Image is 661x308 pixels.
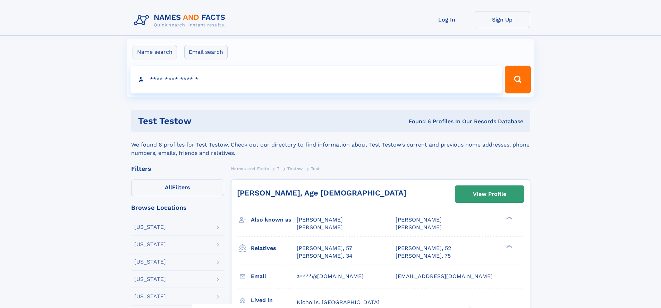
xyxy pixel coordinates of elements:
[130,66,502,93] input: search input
[297,299,380,306] span: Nicholls, [GEOGRAPHIC_DATA]
[300,118,523,125] div: Found 6 Profiles In Our Records Database
[287,166,303,171] span: Testow
[131,132,530,157] div: We found 6 profiles for Test Testow. Check out our directory to find information about Test Testo...
[131,205,224,211] div: Browse Locations
[251,214,297,226] h3: Also known as
[134,294,166,299] div: [US_STATE]
[131,11,231,30] img: Logo Names and Facts
[287,164,303,173] a: Testow
[396,244,451,252] a: [PERSON_NAME], 52
[297,244,352,252] a: [PERSON_NAME], 57
[251,270,297,282] h3: Email
[251,242,297,254] h3: Relatives
[297,252,353,260] a: [PERSON_NAME], 34
[277,164,280,173] a: T
[396,273,493,280] span: [EMAIL_ADDRESS][DOMAIN_NAME]
[138,117,300,125] h1: Test Testow
[505,216,513,220] div: ❯
[131,180,224,196] label: Filters
[396,224,442,231] span: [PERSON_NAME]
[134,242,166,247] div: [US_STATE]
[165,184,172,191] span: All
[231,164,269,173] a: Names and Facts
[134,259,166,265] div: [US_STATE]
[475,11,530,28] a: Sign Up
[134,276,166,282] div: [US_STATE]
[184,45,228,59] label: Email search
[505,66,531,93] button: Search Button
[396,252,451,260] a: [PERSON_NAME], 75
[277,166,280,171] span: T
[297,224,343,231] span: [PERSON_NAME]
[505,244,513,249] div: ❯
[455,186,524,202] a: View Profile
[311,166,320,171] span: Test
[133,45,177,59] label: Name search
[134,224,166,230] div: [US_STATE]
[473,186,506,202] div: View Profile
[131,166,224,172] div: Filters
[251,294,297,306] h3: Lived in
[396,216,442,223] span: [PERSON_NAME]
[297,216,343,223] span: [PERSON_NAME]
[237,189,406,197] a: [PERSON_NAME], Age [DEMOGRAPHIC_DATA]
[419,11,475,28] a: Log In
